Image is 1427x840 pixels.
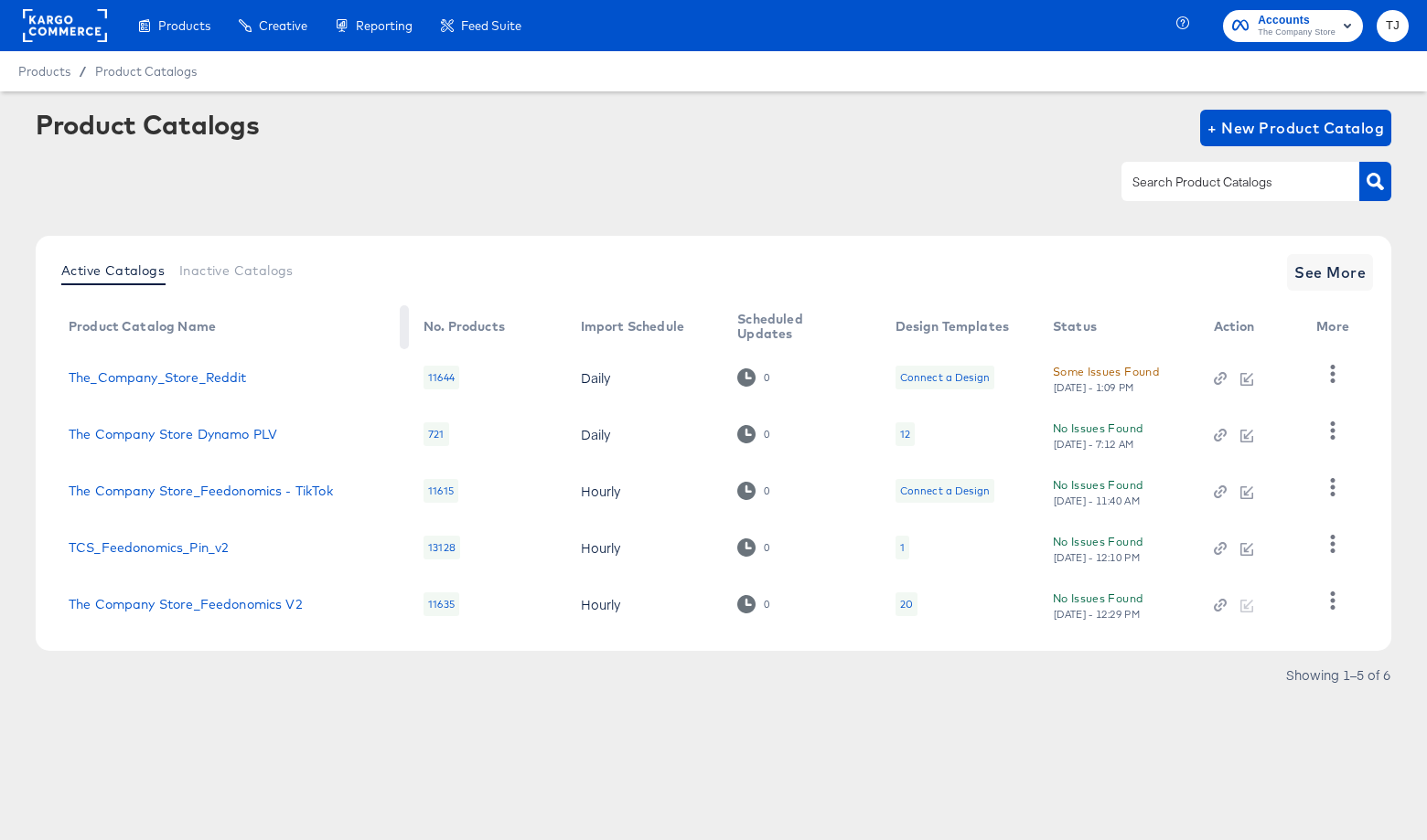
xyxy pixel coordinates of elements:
a: The Company Store Dynamo PLV [69,427,277,441]
span: Inactive Catalogs [179,263,294,278]
span: Active Catalogs [61,263,165,278]
div: Scheduled Updates [737,312,858,341]
td: Daily [566,406,724,463]
span: Products [158,18,210,33]
span: See More [1294,260,1366,285]
button: Some Issues Found[DATE] - 1:09 PM [1053,362,1159,394]
div: 0 [737,595,769,612]
th: Status [1038,305,1198,349]
div: Product Catalog Name [69,319,216,334]
div: 12 [896,422,915,446]
div: 11644 [424,366,459,389]
th: More [1302,305,1371,349]
span: Feed Suite [461,18,521,33]
div: 0 [737,538,769,556]
div: 13128 [424,536,460,559]
span: Accounts [1258,11,1336,30]
div: 11635 [424,592,459,616]
div: 0 [737,425,769,442]
div: Connect a Design [896,366,994,389]
td: Hourly [566,463,724,519]
span: The Company Store [1258,26,1336,40]
div: 0 [763,428,770,441]
button: See More [1287,254,1373,291]
span: Reporting [356,18,413,33]
div: 12 [900,427,910,441]
div: 721 [424,422,448,446]
div: 0 [737,368,769,386]
th: Action [1199,305,1303,349]
div: Some Issues Found [1053,362,1159,381]
div: 0 [763,484,770,497]
a: The Company Store_Feedonomics - TikTok [69,484,333,498]
div: 1 [896,536,909,559]
div: Import Schedule [581,319,684,334]
td: Hourly [566,576,724,633]
div: No. Products [424,319,505,334]
div: Connect a Design [900,370,990,385]
div: 0 [737,482,769,499]
span: Creative [259,18,307,33]
div: Connect a Design [896,479,994,503]
div: 20 [896,592,917,616]
div: Product Catalogs [36,110,259,139]
td: Hourly [566,519,724,576]
div: 20 [900,597,913,611]
span: + New Product Catalog [1207,115,1384,141]
div: Connect a Design [900,484,990,498]
input: Search Product Catalogs [1129,172,1324,193]
a: The Company Store_Feedonomics V2 [69,597,303,611]
div: 1 [900,540,905,555]
div: Design Templates [896,319,1009,334]
div: 0 [763,541,770,554]
span: TJ [1384,16,1401,37]
div: [DATE] - 1:09 PM [1053,381,1135,394]
span: Products [18,64,70,79]
a: The_Company_Store_Reddit [69,370,247,385]
a: Product Catalogs [95,64,197,79]
div: 11615 [424,479,458,503]
button: TJ [1377,10,1409,42]
button: + New Product Catalog [1200,110,1391,146]
td: Daily [566,349,724,406]
div: 0 [763,371,770,384]
div: 0 [763,598,770,611]
div: Showing 1–5 of 6 [1285,668,1391,681]
span: / [70,64,95,79]
button: AccountsThe Company Store [1223,10,1363,42]
a: TCS_Feedonomics_Pin_v2 [69,540,229,555]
